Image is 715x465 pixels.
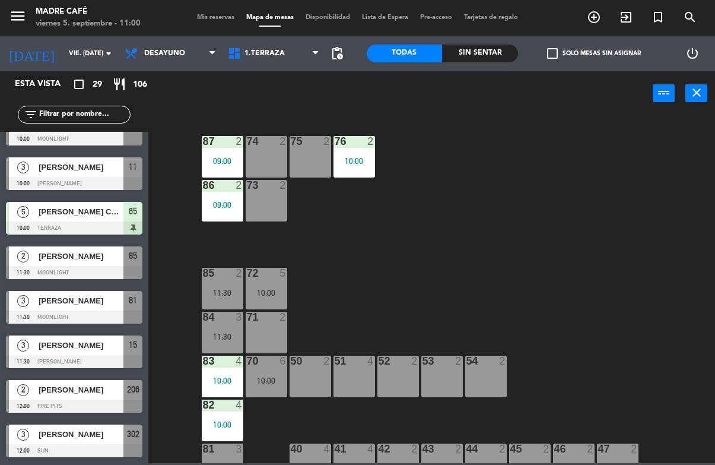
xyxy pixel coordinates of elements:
span: 11 [129,160,137,174]
span: 206 [127,382,139,397]
div: Sin sentar [442,45,518,62]
div: 44 [466,444,467,454]
div: 2 [543,444,550,454]
span: [PERSON_NAME] [39,161,123,173]
span: [PERSON_NAME] [39,339,123,352]
div: 2 [323,356,331,366]
i: menu [9,7,27,25]
div: 2 [236,180,243,191]
div: 2 [411,444,418,454]
span: [PERSON_NAME] Chaps [39,205,123,218]
span: Mis reservas [191,14,240,21]
label: Solo mesas sin asignar [547,48,641,59]
span: Reserva especial [642,7,674,27]
span: 65 [129,204,137,219]
div: 2 [499,356,506,366]
div: 6 [279,356,287,366]
div: 10:00 [246,289,287,297]
div: 10:00 [202,420,243,429]
button: close [685,84,707,102]
div: 11:30 [202,289,243,297]
i: close [689,86,704,100]
div: 3 [236,444,243,454]
div: 2 [411,356,418,366]
span: [PERSON_NAME] [39,295,123,307]
span: 3 [17,295,29,307]
span: pending_actions [330,46,344,61]
div: 2 [323,136,331,147]
div: 2 [367,136,374,147]
i: add_circle_outline [587,10,601,24]
span: 106 [133,78,147,91]
div: 47 [598,444,599,454]
div: 09:00 [202,157,243,165]
div: 43 [422,444,423,454]
div: 3 [236,312,243,322]
div: 53 [422,356,423,366]
i: search [683,10,697,24]
div: 54 [466,356,467,366]
span: Disponibilidad [300,14,356,21]
button: power_input [653,84,675,102]
i: power_settings_new [685,46,700,61]
div: 4 [367,356,374,366]
div: 2 [455,356,462,366]
div: 4 [323,444,331,454]
div: 2 [279,136,287,147]
div: 10:00 [333,157,375,165]
span: 3 [17,340,29,352]
span: RESERVAR MESA [578,7,610,27]
span: check_box_outline_blank [547,48,558,59]
span: 3 [17,429,29,441]
span: Desayuno [144,49,185,58]
div: 4 [367,444,374,454]
span: Lista de Espera [356,14,414,21]
div: 46 [554,444,555,454]
span: 85 [129,249,137,263]
span: BUSCAR [674,7,706,27]
span: 15 [129,338,137,352]
span: [PERSON_NAME] [39,250,123,262]
div: 2 [455,444,462,454]
div: 11:30 [202,333,243,341]
span: 29 [93,78,102,91]
span: 302 [127,427,139,441]
i: power_input [657,86,671,100]
div: 2 [279,180,287,191]
div: 5 [279,268,287,279]
span: 5 [17,206,29,218]
span: 2 [17,251,29,262]
i: arrow_drop_down [101,46,116,61]
div: 45 [510,444,511,454]
div: 4 [236,400,243,410]
div: 2 [499,444,506,454]
span: WALK IN [610,7,642,27]
input: Filtrar por nombre... [38,108,130,121]
div: 09:00 [202,201,243,209]
button: menu [9,7,27,29]
i: restaurant [112,77,126,91]
div: Madre Café [36,6,141,18]
div: 4 [236,356,243,366]
i: turned_in_not [651,10,665,24]
div: 2 [236,268,243,279]
div: 2 [631,444,638,454]
div: Esta vista [6,77,85,91]
div: 10:00 [246,377,287,385]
